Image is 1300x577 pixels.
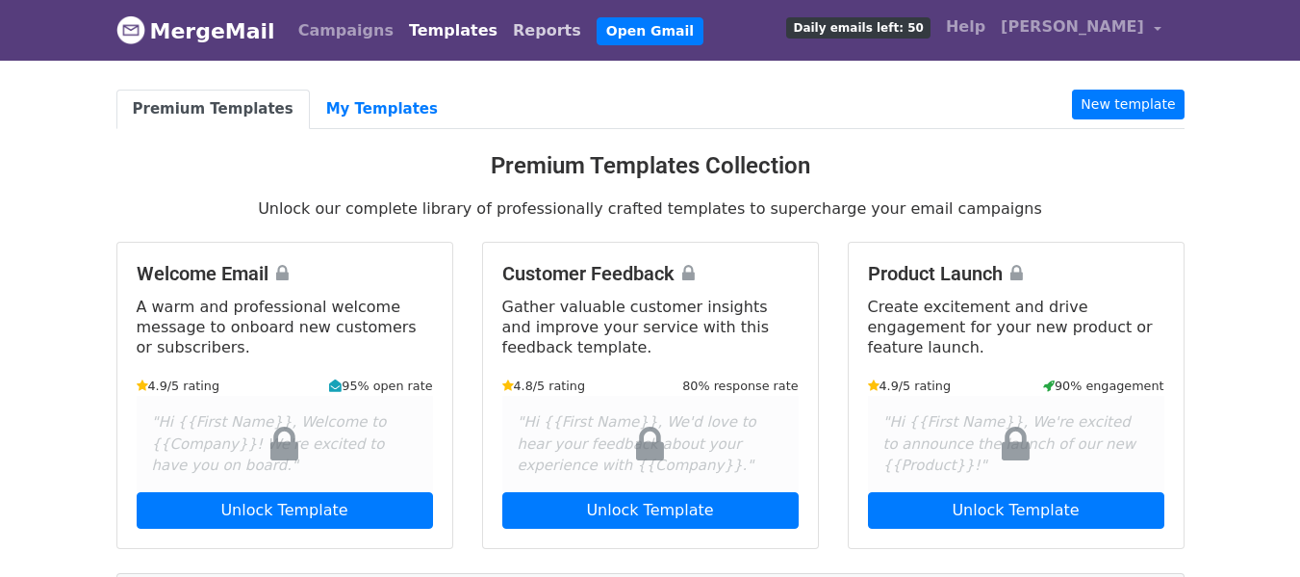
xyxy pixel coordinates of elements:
[502,297,799,357] p: Gather valuable customer insights and improve your service with this feedback template.
[291,12,401,50] a: Campaigns
[137,262,433,285] h4: Welcome Email
[137,297,433,357] p: A warm and professional welcome message to onboard new customers or subscribers.
[502,396,799,492] div: "Hi {{First Name}}, We'd love to hear your feedback about your experience with {{Company}}."
[1043,377,1164,395] small: 90% engagement
[116,11,275,51] a: MergeMail
[310,90,454,129] a: My Templates
[502,377,586,395] small: 4.8/5 rating
[329,377,432,395] small: 95% open rate
[1072,90,1184,119] a: New template
[1001,15,1144,39] span: [PERSON_NAME]
[778,8,937,46] a: Daily emails left: 50
[868,262,1164,285] h4: Product Launch
[137,492,433,529] a: Unlock Template
[868,396,1164,492] div: "Hi {{First Name}}, We're excited to announce the launch of our new {{Product}}!"
[137,377,220,395] small: 4.9/5 rating
[868,297,1164,357] p: Create excitement and drive engagement for your new product or feature launch.
[137,396,433,492] div: "Hi {{First Name}}, Welcome to {{Company}}! We're excited to have you on board."
[597,17,703,45] a: Open Gmail
[682,377,798,395] small: 80% response rate
[868,377,952,395] small: 4.9/5 rating
[116,15,145,44] img: MergeMail logo
[116,152,1185,180] h3: Premium Templates Collection
[401,12,505,50] a: Templates
[938,8,993,46] a: Help
[786,17,930,39] span: Daily emails left: 50
[868,492,1164,529] a: Unlock Template
[1204,485,1300,577] iframe: Chat Widget
[505,12,589,50] a: Reports
[116,90,310,129] a: Premium Templates
[993,8,1168,53] a: [PERSON_NAME]
[116,198,1185,219] p: Unlock our complete library of professionally crafted templates to supercharge your email campaigns
[502,262,799,285] h4: Customer Feedback
[502,492,799,529] a: Unlock Template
